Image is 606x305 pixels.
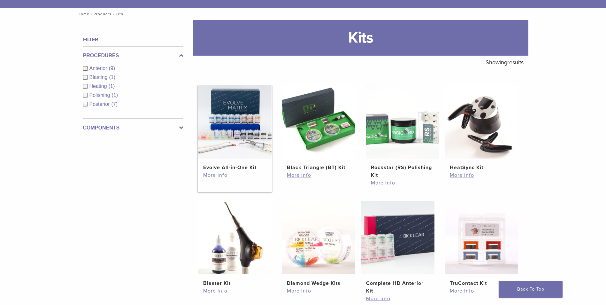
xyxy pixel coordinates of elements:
[366,279,429,295] h2: Complete HD Anterior Kit
[198,85,272,159] img: Evolve All-in-One Kit
[366,295,429,302] a: More info
[281,85,356,171] a: Black Triangle (BT) KitBlack Triangle (BT) Kit
[445,201,518,274] img: TruContact Kit
[109,83,115,89] span: (1)
[371,179,434,187] a: More info
[287,171,350,179] a: More info
[445,85,518,159] img: HeatSync Kit
[203,279,266,287] h2: Blaster Kit
[89,74,109,80] span: Blasting
[365,85,440,179] a: Rockstar (RS) Polishing KitRockstar (RS) Polishing Kit
[203,287,266,295] a: More info
[89,92,112,98] span: Polishing
[444,201,519,287] a: TruContact KitTruContact Kit
[282,85,355,159] img: Black Triangle (BT) Kit
[198,85,272,171] a: Evolve All-in-One KitEvolve All-in-One Kit
[89,83,109,89] span: Heating
[450,279,513,287] h2: TruContact Kit
[83,124,183,132] label: Components
[94,12,111,16] a: Products
[111,92,118,98] span: (1)
[111,12,116,16] span: /
[198,201,272,274] img: Blaster Kit
[76,12,89,16] a: Home
[287,279,350,287] h2: Diamond Wedge Kits
[89,101,111,107] span: Posterior
[366,85,439,159] img: Rockstar (RS) Polishing Kit
[371,164,434,179] h2: Rockstar (RS) Polishing Kit
[203,164,266,171] h2: Evolve All-in-One Kit
[111,101,118,107] span: (7)
[73,8,533,20] nav: Kits
[89,66,109,71] span: Anterior
[450,164,513,171] h2: HeatSync Kit
[83,52,183,59] label: Procedures
[287,164,350,171] h2: Black Triangle (BT) Kit
[450,287,513,295] a: More info
[89,12,94,16] span: /
[499,281,563,298] a: Back To Top
[361,201,435,295] a: Complete HD Anterior KitComplete HD Anterior Kit
[83,36,183,43] h4: Filter
[109,66,115,71] span: (9)
[486,56,524,69] p: Showing results
[450,171,513,179] a: More info
[198,201,272,287] a: Blaster KitBlaster Kit
[444,85,519,171] a: HeatSync KitHeatSync Kit
[109,74,115,80] span: (1)
[203,171,266,179] a: More info
[281,201,356,287] a: Diamond Wedge KitsDiamond Wedge Kits
[287,287,350,295] a: More info
[193,20,528,56] h1: Kits
[282,201,355,274] img: Diamond Wedge Kits
[361,201,434,274] img: Complete HD Anterior Kit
